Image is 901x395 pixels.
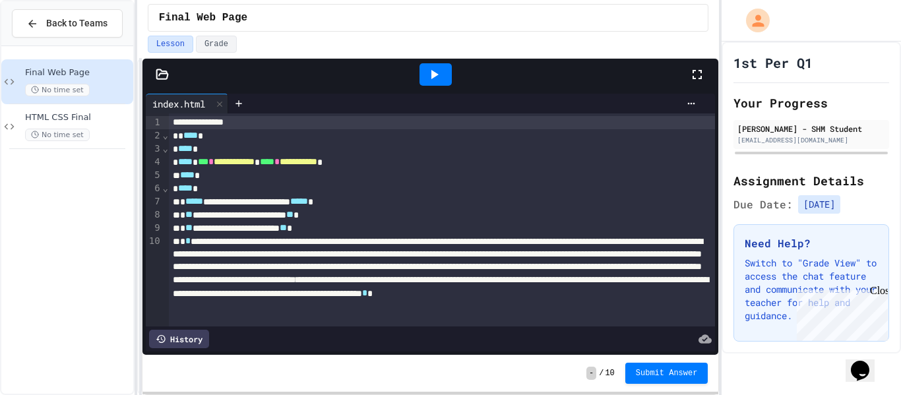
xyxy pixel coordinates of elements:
span: Fold line [162,143,169,154]
div: 4 [146,156,162,169]
span: Fold line [162,183,169,193]
div: [EMAIL_ADDRESS][DOMAIN_NAME] [737,135,885,145]
div: index.html [146,94,228,113]
div: Chat with us now!Close [5,5,91,84]
h1: 1st Per Q1 [733,53,813,72]
span: No time set [25,84,90,96]
span: No time set [25,129,90,141]
iframe: chat widget [846,342,888,382]
iframe: chat widget [792,285,888,341]
div: 5 [146,169,162,182]
span: [DATE] [798,195,840,214]
button: Lesson [148,36,193,53]
div: 10 [146,235,162,339]
div: My Account [732,5,773,36]
div: 1 [146,116,162,129]
div: index.html [146,97,212,111]
div: 8 [146,208,162,222]
h2: Assignment Details [733,171,889,190]
div: 9 [146,222,162,235]
button: Back to Teams [12,9,123,38]
span: / [599,368,604,379]
p: Switch to "Grade View" to access the chat feature and communicate with your teacher for help and ... [745,257,878,322]
div: 6 [146,182,162,195]
button: Grade [196,36,237,53]
span: Due Date: [733,197,793,212]
span: Back to Teams [46,16,108,30]
h3: Need Help? [745,235,878,251]
h2: Your Progress [733,94,889,112]
div: 3 [146,142,162,156]
span: Submit Answer [636,368,698,379]
span: 10 [605,368,614,379]
div: [PERSON_NAME] - SHM Student [737,123,885,135]
span: - [586,367,596,380]
div: History [149,330,209,348]
span: Final Web Page [25,67,131,78]
span: HTML CSS Final [25,112,131,123]
div: 7 [146,195,162,208]
span: Final Web Page [159,10,247,26]
span: Fold line [162,130,169,140]
div: 2 [146,129,162,142]
button: Submit Answer [625,363,708,384]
